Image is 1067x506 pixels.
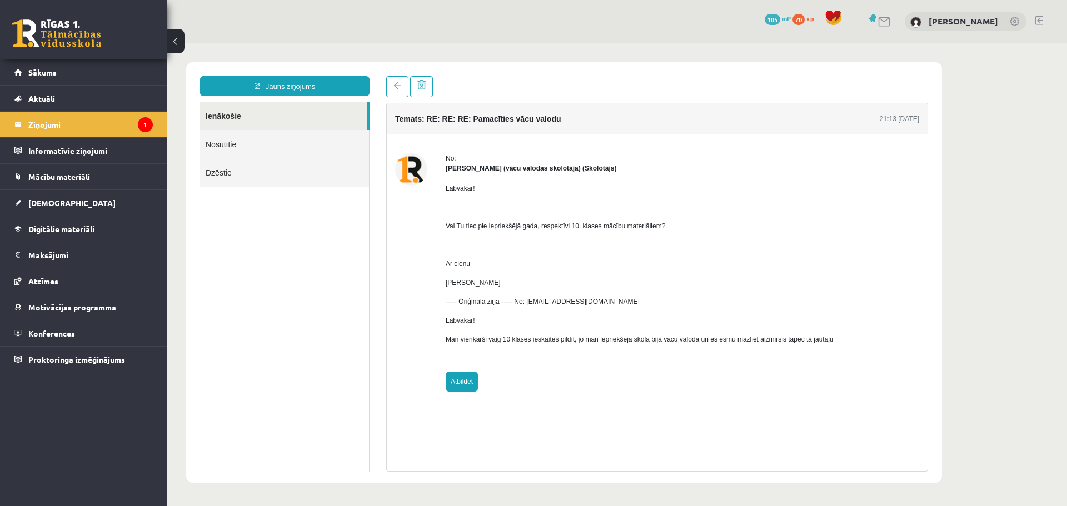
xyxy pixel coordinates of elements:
[28,276,58,286] span: Atzīmes
[765,14,780,25] span: 105
[14,164,153,189] a: Mācību materiāli
[28,354,125,364] span: Proktoringa izmēģinājums
[279,329,311,349] a: Atbildēt
[792,14,819,23] a: 70 xp
[14,59,153,85] a: Sākums
[14,320,153,346] a: Konferences
[14,112,153,137] a: Ziņojumi1
[713,71,752,81] div: 21:13 [DATE]
[138,117,153,132] i: 1
[28,224,94,234] span: Digitālie materiāli
[806,14,814,23] span: xp
[14,190,153,216] a: [DEMOGRAPHIC_DATA]
[792,14,805,25] span: 70
[782,14,791,23] span: mP
[279,111,667,121] div: No:
[279,273,667,283] p: Labvakar!
[279,292,667,302] p: Man vienkārši vaig 10 klases ieskaites pildīt, jo man iepriekšēja skolā bija vācu valoda un es es...
[33,87,202,116] a: Nosūtītie
[33,116,202,144] a: Dzēstie
[14,268,153,294] a: Atzīmes
[14,138,153,163] a: Informatīvie ziņojumi
[279,235,667,245] p: [PERSON_NAME]
[14,242,153,268] a: Maksājumi
[279,178,667,188] p: Vai Tu tiec pie iepriekšējā gada, respektīvi 10. klases mācību materiāliem?
[765,14,791,23] a: 105 mP
[910,17,921,28] img: Markuss Orlovs
[228,111,261,143] img: Inga Volfa (vācu valodas skolotāja)
[33,59,201,87] a: Ienākošie
[28,242,153,268] legend: Maksājumi
[14,216,153,242] a: Digitālie materiāli
[28,328,75,338] span: Konferences
[14,347,153,372] a: Proktoringa izmēģinājums
[28,93,55,103] span: Aktuāli
[279,216,667,226] p: Ar cieņu
[33,33,203,53] a: Jauns ziņojums
[28,302,116,312] span: Motivācijas programma
[28,67,57,77] span: Sākums
[28,198,116,208] span: [DEMOGRAPHIC_DATA]
[28,138,153,163] legend: Informatīvie ziņojumi
[279,141,667,151] p: Labvakar!
[12,19,101,47] a: Rīgas 1. Tālmācības vidusskola
[279,122,450,129] strong: [PERSON_NAME] (vācu valodas skolotāja) (Skolotājs)
[929,16,998,27] a: [PERSON_NAME]
[14,86,153,111] a: Aktuāli
[14,294,153,320] a: Motivācijas programma
[28,112,153,137] legend: Ziņojumi
[279,254,667,264] p: ----- Oriģinālā ziņa ----- No: [EMAIL_ADDRESS][DOMAIN_NAME]
[28,172,90,182] span: Mācību materiāli
[228,72,395,81] h4: Temats: RE: RE: RE: Pamacīties vācu valodu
